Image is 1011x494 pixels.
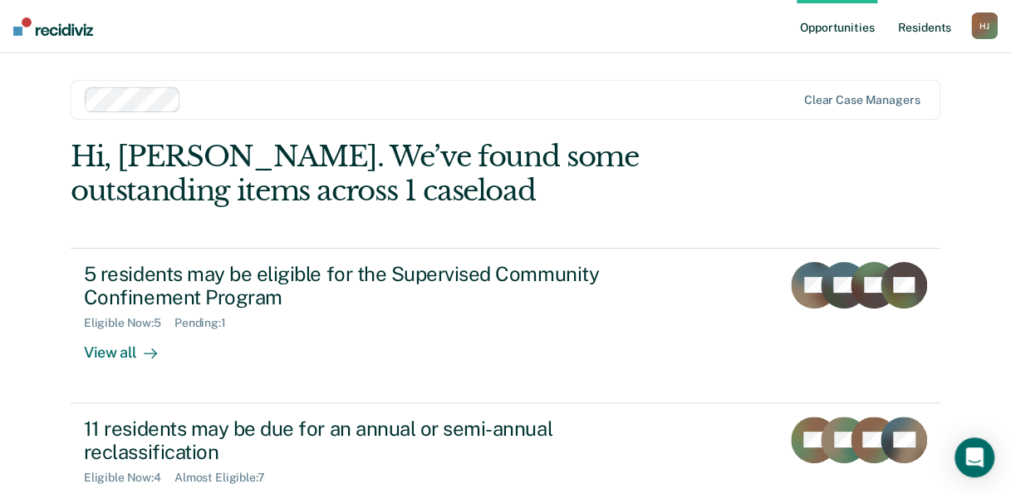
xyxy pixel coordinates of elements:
[955,437,994,477] div: Open Intercom Messenger
[71,140,767,208] div: Hi, [PERSON_NAME]. We’ve found some outstanding items across 1 caseload
[174,316,239,330] div: Pending : 1
[84,417,667,465] div: 11 residents may be due for an annual or semi-annual reclassification
[84,262,667,310] div: 5 residents may be eligible for the Supervised Community Confinement Program
[84,316,174,330] div: Eligible Now : 5
[971,12,998,39] button: HJ
[13,17,93,36] img: Recidiviz
[84,471,174,485] div: Eligible Now : 4
[71,248,940,403] a: 5 residents may be eligible for the Supervised Community Confinement ProgramEligible Now:5Pending...
[174,471,278,485] div: Almost Eligible : 7
[804,93,920,107] div: Clear case managers
[971,12,998,39] div: H J
[84,330,177,363] div: View all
